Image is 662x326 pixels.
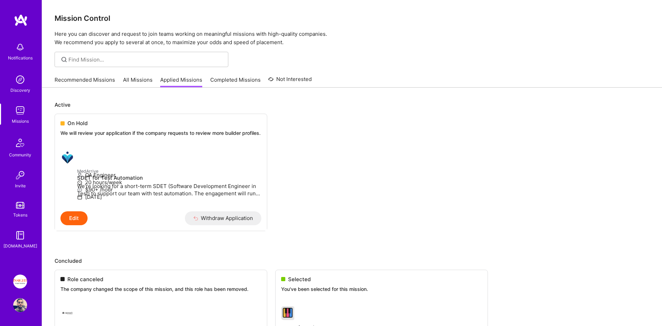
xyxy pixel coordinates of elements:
[55,101,649,108] p: Active
[77,179,261,186] p: 20 hours/week
[14,14,28,26] img: logo
[8,54,33,62] div: Notifications
[11,275,29,288] a: Insight Partners: Data & AI - Sourcing
[60,211,88,225] button: Edit
[77,187,82,193] i: icon MoneyGray
[9,151,31,158] div: Community
[55,14,649,23] h3: Mission Control
[3,242,37,250] div: [DOMAIN_NAME]
[77,171,261,179] p: QA Engineer
[77,180,82,185] i: icon Clock
[10,87,30,94] div: Discovery
[12,117,29,125] div: Missions
[210,76,261,88] a: Completed Missions
[123,76,153,88] a: All Missions
[11,298,29,312] a: User Avatar
[13,40,27,54] img: bell
[55,76,115,88] a: Recommended Missions
[77,173,82,178] i: icon Applicant
[185,211,262,225] button: Withdraw Application
[13,211,27,219] div: Tokens
[13,298,27,312] img: User Avatar
[68,56,223,63] input: overall type: UNKNOWN_TYPE server type: NO_SERVER_DATA heuristic type: UNKNOWN_TYPE label: Find M...
[60,56,68,64] i: icon SearchGrey
[77,195,82,200] i: icon Calendar
[60,130,261,137] p: We will review your application if the company requests to review more builder profiles.
[268,75,312,88] a: Not Interested
[55,145,267,211] a: MedArrive company logoMedArriveSDET for Test AutomationWe’re looking for a short-term SDET (Softw...
[55,30,649,47] p: Here you can discover and request to join teams working on meaningful missions with high-quality ...
[13,104,27,117] img: teamwork
[13,73,27,87] img: discovery
[15,182,26,189] div: Invite
[67,120,88,127] span: On Hold
[77,193,261,201] p: [DATE]
[16,202,24,209] img: tokens
[13,228,27,242] img: guide book
[77,186,261,193] p: $90+ /hour
[55,257,649,264] p: Concluded
[160,76,202,88] a: Applied Missions
[12,135,28,151] img: Community
[13,168,27,182] img: Invite
[60,150,74,164] img: MedArrive company logo
[13,275,27,288] img: Insight Partners: Data & AI - Sourcing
